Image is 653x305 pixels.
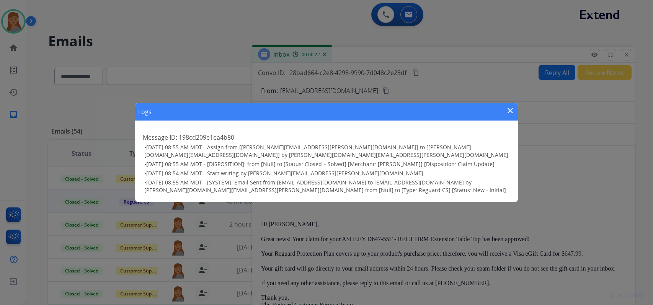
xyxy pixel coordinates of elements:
p: 0.20.1027RC [611,291,645,300]
span: [DATE] 08:55 AM MDT - Assign from [[PERSON_NAME][EMAIL_ADDRESS][PERSON_NAME][DOMAIN_NAME]] to [[P... [144,144,508,158]
span: [DATE] 08:55 AM MDT - [DISPOSITION]: from [Null] to [Status: Closed – Solved] [Merchant: [PERSON_... [146,160,495,168]
h3: • [144,170,510,177]
h1: Logs [138,107,152,116]
mat-icon: close [506,106,515,115]
span: [DATE] 08:55 AM MDT - [SYSTEM]: Email Sent from [EMAIL_ADDRESS][DOMAIN_NAME] to [EMAIL_ADDRESS][D... [144,179,506,194]
span: 198cd209e1ea4b80 [179,133,234,142]
h3: • [144,160,510,168]
span: Message ID: [143,133,177,142]
h3: • [144,144,510,159]
span: [DATE] 08:54 AM MDT - Start writing by [PERSON_NAME][EMAIL_ADDRESS][PERSON_NAME][DOMAIN_NAME] [146,170,423,177]
h3: • [144,179,510,194]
